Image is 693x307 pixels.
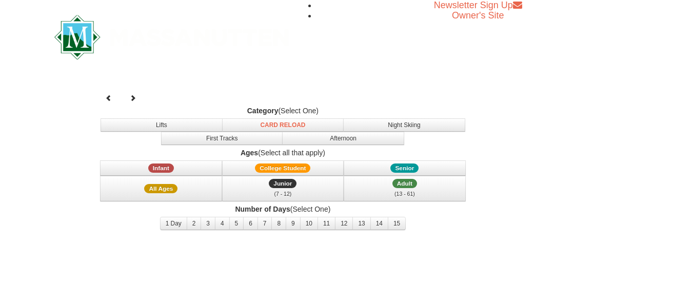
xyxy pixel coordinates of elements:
[344,176,466,201] button: Adult (13 - 61)
[101,118,223,132] button: Lifts
[452,10,504,21] a: Owner's Site
[258,217,272,230] button: 7
[286,217,301,230] button: 9
[392,179,417,188] span: Adult
[215,217,230,230] button: 4
[54,24,289,48] a: Massanutten Resort
[388,217,406,230] button: 15
[390,163,419,173] span: Senior
[100,160,222,176] button: Infant
[201,217,215,230] button: 3
[318,217,335,230] button: 11
[282,132,404,145] button: Afternoon
[343,118,465,132] button: Night Skiing
[144,184,177,193] span: All Ages
[222,160,344,176] button: College Student
[241,149,258,157] strong: Ages
[222,176,344,201] button: Junior (7 - 12)
[160,217,187,230] button: 1 Day
[98,148,468,158] label: (Select all that apply)
[300,217,318,230] button: 10
[255,163,310,173] span: College Student
[247,107,279,115] strong: Category
[350,189,459,199] div: (13 - 61)
[344,160,466,176] button: Senior
[243,217,258,230] button: 6
[187,217,202,230] button: 2
[269,179,296,188] span: Junior
[271,217,286,230] button: 8
[335,217,353,230] button: 12
[54,15,289,59] img: Massanutten Resort Logo
[222,118,344,132] button: Card Reload
[229,217,244,230] button: 5
[352,217,370,230] button: 13
[98,204,468,214] label: (Select One)
[229,189,338,199] div: (7 - 12)
[235,205,290,213] strong: Number of Days
[161,132,283,145] button: First Tracks
[370,217,388,230] button: 14
[98,106,468,116] label: (Select One)
[148,163,174,173] span: Infant
[100,176,222,201] button: All Ages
